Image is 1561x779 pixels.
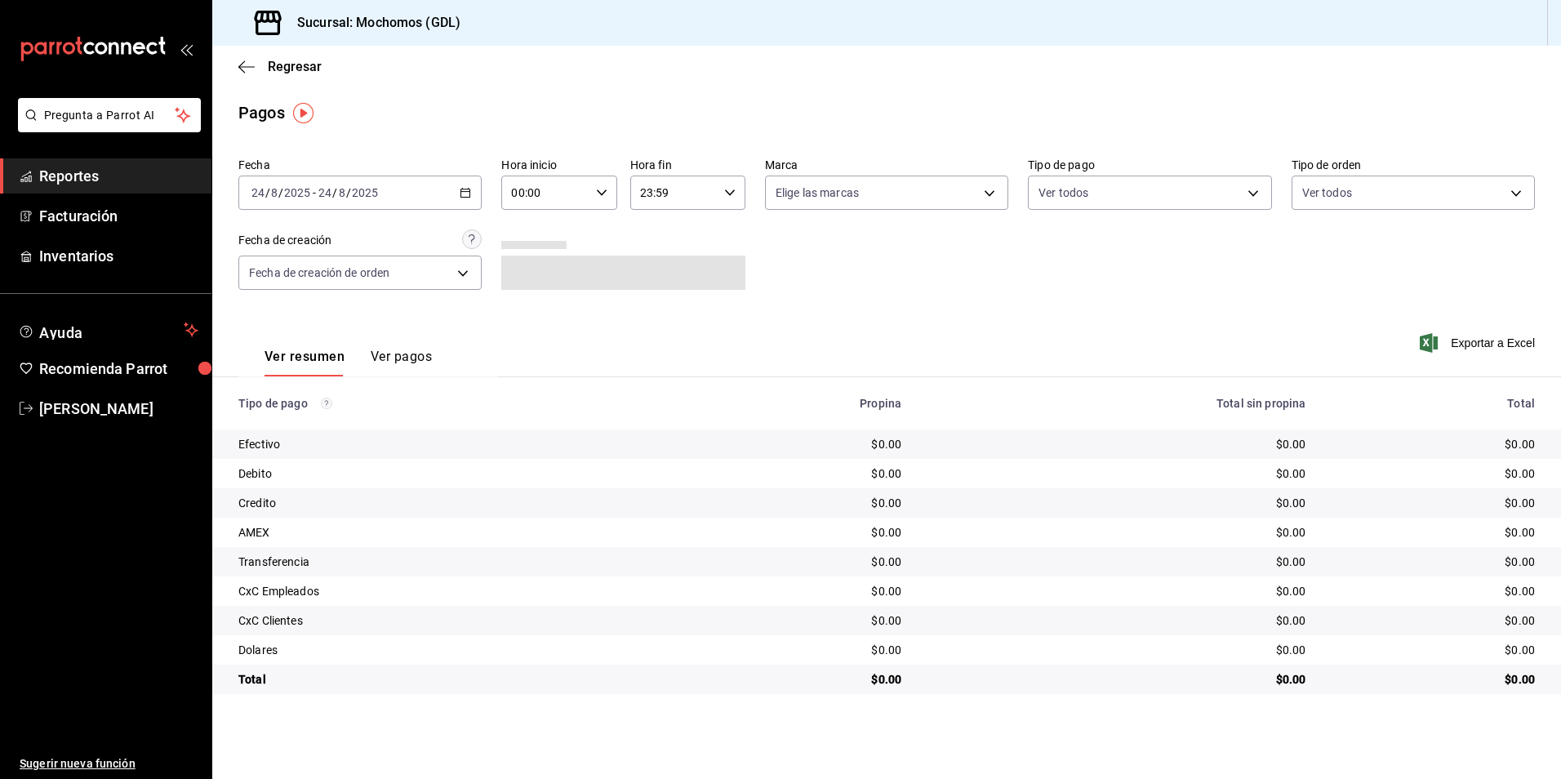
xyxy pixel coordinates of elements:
div: navigation tabs [265,349,432,376]
button: Ver pagos [371,349,432,376]
label: Fecha [238,159,482,171]
div: $0.00 [927,495,1305,511]
div: Fecha de creación [238,232,331,249]
div: $0.00 [691,524,902,541]
div: AMEX [238,524,665,541]
span: Ver todos [1038,185,1088,201]
div: $0.00 [1332,642,1535,658]
div: $0.00 [1332,612,1535,629]
span: / [265,186,270,199]
div: Dolares [238,642,665,658]
div: $0.00 [927,465,1305,482]
span: / [278,186,283,199]
svg: Los pagos realizados con Pay y otras terminales son montos brutos. [321,398,332,409]
input: -- [338,186,346,199]
div: $0.00 [927,671,1305,688]
span: Regresar [268,59,322,74]
span: Elige las marcas [776,185,859,201]
div: Total [238,671,665,688]
div: $0.00 [927,612,1305,629]
label: Hora fin [630,159,745,171]
div: $0.00 [927,554,1305,570]
div: $0.00 [691,612,902,629]
span: - [313,186,316,199]
span: / [346,186,351,199]
span: Inventarios [39,245,198,267]
a: Pregunta a Parrot AI [11,118,201,136]
div: CxC Empleados [238,583,665,599]
div: $0.00 [1332,583,1535,599]
div: Transferencia [238,554,665,570]
input: -- [270,186,278,199]
h3: Sucursal: Mochomos (GDL) [284,13,460,33]
label: Hora inicio [501,159,616,171]
span: Pregunta a Parrot AI [44,107,176,124]
div: $0.00 [1332,671,1535,688]
div: Total [1332,397,1535,410]
span: Fecha de creación de orden [249,265,389,281]
label: Tipo de orden [1292,159,1535,171]
div: Propina [691,397,902,410]
img: Tooltip marker [293,103,314,123]
input: ---- [283,186,311,199]
div: $0.00 [691,671,902,688]
button: Ver resumen [265,349,345,376]
div: $0.00 [691,495,902,511]
div: $0.00 [1332,436,1535,452]
span: Reportes [39,165,198,187]
div: $0.00 [691,583,902,599]
div: Efectivo [238,436,665,452]
label: Tipo de pago [1028,159,1271,171]
input: ---- [351,186,379,199]
div: $0.00 [691,436,902,452]
div: $0.00 [927,583,1305,599]
button: open_drawer_menu [180,42,193,56]
span: Facturación [39,205,198,227]
div: Total sin propina [927,397,1305,410]
button: Exportar a Excel [1423,333,1535,353]
div: Credito [238,495,665,511]
input: -- [318,186,332,199]
div: $0.00 [1332,495,1535,511]
div: $0.00 [927,524,1305,541]
span: [PERSON_NAME] [39,398,198,420]
span: Ayuda [39,320,177,340]
div: Tipo de pago [238,397,665,410]
div: $0.00 [691,465,902,482]
div: $0.00 [691,554,902,570]
label: Marca [765,159,1008,171]
div: Debito [238,465,665,482]
button: Pregunta a Parrot AI [18,98,201,132]
div: $0.00 [927,642,1305,658]
div: Pagos [238,100,285,125]
span: Ver todos [1302,185,1352,201]
div: $0.00 [927,436,1305,452]
input: -- [251,186,265,199]
div: CxC Clientes [238,612,665,629]
div: $0.00 [1332,554,1535,570]
span: Recomienda Parrot [39,358,198,380]
span: / [332,186,337,199]
button: Regresar [238,59,322,74]
div: $0.00 [691,642,902,658]
div: $0.00 [1332,465,1535,482]
span: Sugerir nueva función [20,755,198,772]
div: $0.00 [1332,524,1535,541]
